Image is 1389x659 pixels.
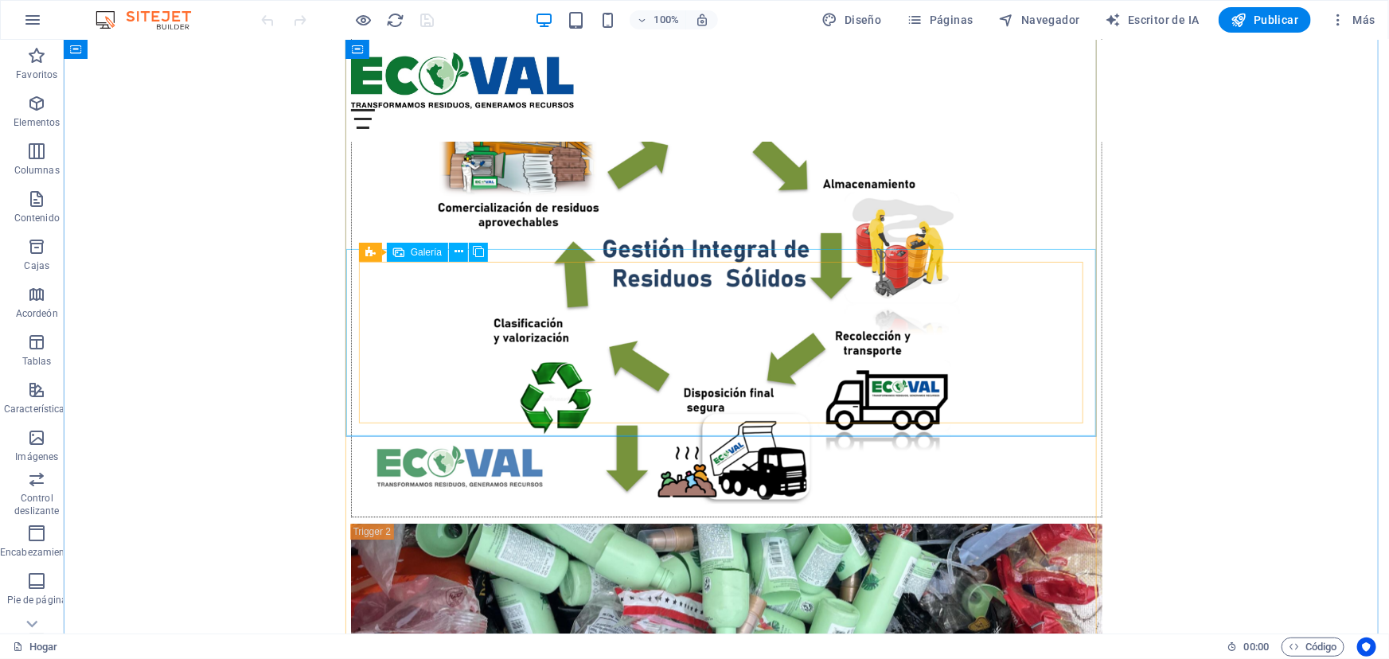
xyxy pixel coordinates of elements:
[845,14,881,26] font: Diseño
[386,10,405,29] button: recargar
[1227,638,1270,657] h6: Tiempo de sesión
[29,641,57,653] font: Hogar
[14,117,60,128] font: Elementos
[654,14,679,25] font: 100%
[993,7,1087,33] button: Navegador
[92,10,211,29] img: Logotipo del editor
[7,595,67,606] font: Pie de página
[816,7,888,33] div: Diseño (Ctrl+Alt+Y)
[630,10,686,29] button: 100%
[14,493,59,517] font: Control deslizante
[16,308,58,319] font: Acordeón
[22,356,52,367] font: Tablas
[1219,7,1312,33] button: Publicar
[695,13,709,27] i: Al cambiar el tamaño, se ajusta automáticamente el nivel de zoom para adaptarse al dispositivo el...
[930,14,973,26] font: Páginas
[816,7,888,33] button: Diseño
[1021,14,1080,26] font: Navegador
[387,11,405,29] i: Recargar página
[1282,638,1344,657] button: Código
[25,260,50,271] font: Cajas
[16,69,57,80] font: Favoritos
[14,165,60,176] font: Columnas
[4,404,70,415] font: Características
[1128,14,1200,26] font: Escritor de IA
[1099,7,1206,33] button: Escritor de IA
[1305,641,1337,653] font: Código
[15,451,58,462] font: Imágenes
[354,10,373,29] button: Haga clic aquí para salir del modo de vista previa y continuar editando
[1244,641,1269,653] font: 00:00
[1324,7,1382,33] button: Más
[13,638,58,657] a: Haga clic para cancelar la selección. Haga doble clic para abrir Páginas.
[14,213,60,224] font: Contenido
[1353,14,1375,26] font: Más
[1357,638,1376,657] button: Centrados en el usuario
[411,247,442,258] font: Galería
[901,7,980,33] button: Páginas
[1254,14,1298,26] font: Publicar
